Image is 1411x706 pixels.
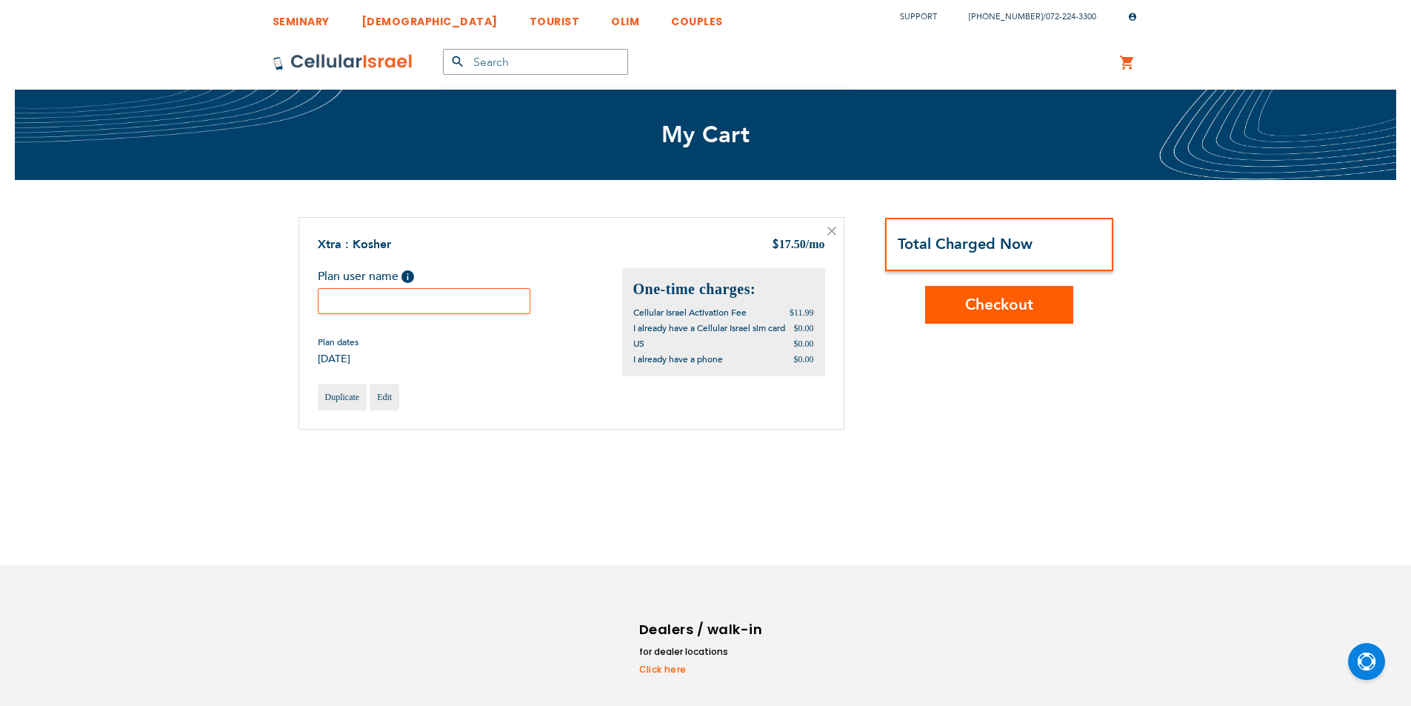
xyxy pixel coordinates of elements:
span: Plan dates [318,336,358,348]
span: I already have a Cellular Israel sim card [633,322,785,334]
a: OLIM [611,4,639,31]
a: COUPLES [671,4,723,31]
span: My Cart [661,119,750,150]
span: Cellular Israel Activation Fee [633,307,747,319]
a: SEMINARY [273,4,330,31]
span: $ [772,237,779,254]
h6: Dealers / walk-in [639,619,765,641]
img: Cellular Israel Logo [273,53,413,71]
span: $0.00 [794,339,814,349]
span: US [633,338,644,350]
a: [DEMOGRAPHIC_DATA] [361,4,498,31]
span: /mo [806,238,825,250]
span: Checkout [965,294,1033,316]
button: Checkout [925,286,1073,324]
div: 17.50 [772,236,825,254]
a: TOURIST [530,4,580,31]
span: Duplicate [325,392,360,402]
span: $0.00 [794,354,814,364]
a: Click here [639,663,765,676]
strong: Total Charged Now [898,234,1033,254]
span: Plan user name [318,268,398,284]
a: 072-224-3300 [1046,11,1096,22]
span: I already have a phone [633,353,723,365]
a: [PHONE_NUMBER] [969,11,1043,22]
span: Edit [377,392,392,402]
span: $11.99 [790,307,814,318]
span: [DATE] [318,352,358,366]
a: Edit [370,384,399,410]
span: Help [401,270,414,283]
a: Xtra : Kosher [318,236,391,253]
span: $0.00 [794,323,814,333]
input: Search [443,49,628,75]
li: for dealer locations [639,645,765,659]
li: / [954,6,1096,27]
a: Support [900,11,937,22]
h2: One-time charges: [633,279,814,299]
a: Duplicate [318,384,367,410]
